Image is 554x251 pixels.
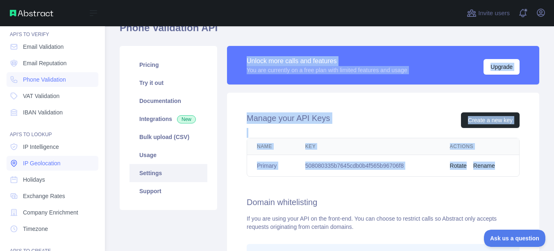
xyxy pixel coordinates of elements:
[247,214,520,231] div: If you are using your API on the front-end. You can choose to restrict calls so Abstract only acc...
[129,74,207,92] a: Try it out
[484,230,546,247] iframe: Toggle Customer Support
[247,56,407,66] div: Unlock more calls and features
[247,66,407,74] div: You are currently on a free plan with limited features and usage
[120,21,539,41] h1: Phone Validation API
[23,143,59,151] span: IP Intelligence
[295,155,440,177] td: 508080335b7645cdb0b4f565b96706f8
[23,192,65,200] span: Exchange Rates
[129,128,207,146] a: Bulk upload (CSV)
[23,92,59,100] span: VAT Validation
[247,155,295,177] td: Primary
[7,139,98,154] a: IP Intelligence
[129,164,207,182] a: Settings
[7,21,98,38] div: API'S TO VERIFY
[247,138,295,155] th: Name
[7,39,98,54] a: Email Validation
[23,108,63,116] span: IBAN Validation
[484,59,520,75] button: Upgrade
[450,162,467,170] button: Rotate
[7,89,98,103] a: VAT Validation
[10,10,53,16] img: Abstract API
[129,182,207,200] a: Support
[7,105,98,120] a: IBAN Validation
[23,43,64,51] span: Email Validation
[440,138,519,155] th: Actions
[129,92,207,110] a: Documentation
[7,172,98,187] a: Holidays
[23,159,61,167] span: IP Geolocation
[129,146,207,164] a: Usage
[295,138,440,155] th: Key
[7,189,98,203] a: Exchange Rates
[177,115,196,123] span: New
[247,112,330,128] h2: Manage your API Keys
[247,196,520,208] h2: Domain whitelisting
[7,156,98,171] a: IP Geolocation
[23,208,78,217] span: Company Enrichment
[478,9,510,18] span: Invite users
[7,205,98,220] a: Company Enrichment
[7,121,98,138] div: API'S TO LOOKUP
[7,72,98,87] a: Phone Validation
[23,75,66,84] span: Phone Validation
[23,176,45,184] span: Holidays
[129,110,207,128] a: Integrations New
[23,59,67,67] span: Email Reputation
[473,162,495,170] button: Rename
[129,56,207,74] a: Pricing
[23,225,48,233] span: Timezone
[7,221,98,236] a: Timezone
[465,7,511,20] button: Invite users
[7,56,98,71] a: Email Reputation
[461,112,520,128] button: Create a new key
